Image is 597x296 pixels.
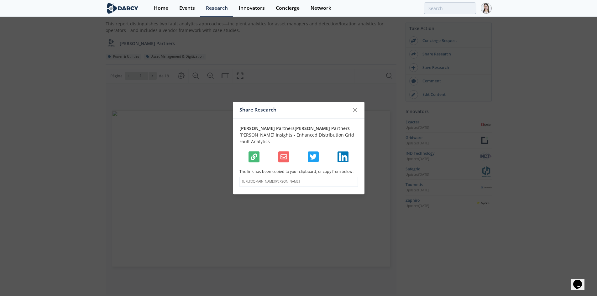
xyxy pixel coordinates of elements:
div: Innovators [239,6,265,11]
p: The link has been copied to your clipboard, or copy from below: [239,169,358,174]
div: Events [179,6,195,11]
iframe: chat widget [571,271,591,290]
div: Home [154,6,168,11]
p: [URL][DOMAIN_NAME][PERSON_NAME] [242,179,355,184]
div: Network [311,6,331,11]
div: Share Research [239,104,349,116]
img: Profile [481,3,492,14]
img: Shares [338,151,348,162]
div: Concierge [276,6,300,11]
img: logo-wide.svg [106,3,140,14]
p: [PERSON_NAME] Partners [PERSON_NAME] Partners [239,125,358,132]
div: Research [206,6,228,11]
input: Advanced Search [424,3,476,14]
img: Shares [308,151,319,162]
p: [PERSON_NAME] Insights - Enhanced Distribution Grid Fault Analytics [239,132,358,145]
